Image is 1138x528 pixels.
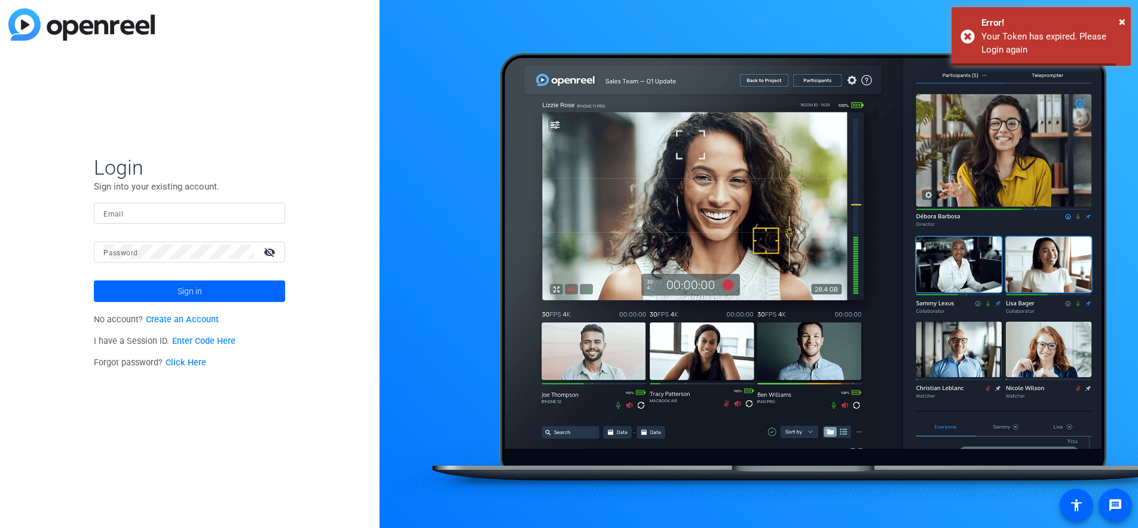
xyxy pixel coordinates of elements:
[172,336,235,346] a: Enter Code Here
[146,315,219,325] a: Create an Account
[103,210,123,218] mat-label: Email
[1119,13,1125,30] button: Close
[94,336,235,346] span: I have a Session ID.
[103,249,137,257] mat-label: Password
[1108,498,1122,512] mat-icon: message
[94,358,206,368] span: Forgot password?
[8,8,155,41] img: blue-gradient.svg
[166,358,206,368] a: Click Here
[94,155,285,180] span: Login
[94,280,285,302] button: Sign in
[981,30,1122,57] div: Your Token has expired. Please Login again
[981,16,1122,30] div: Error!
[94,180,285,193] p: Sign into your existing account.
[178,276,202,306] span: Sign in
[1119,14,1125,29] span: ×
[103,206,276,220] input: Enter Email Address
[256,243,285,261] mat-icon: visibility_off
[94,315,219,325] span: No account?
[1069,498,1084,512] mat-icon: accessibility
